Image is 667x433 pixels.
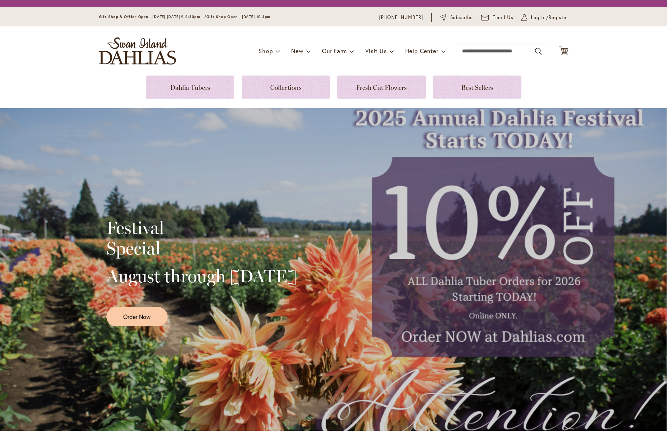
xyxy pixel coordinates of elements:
a: store logo [99,37,176,65]
a: Order Now [106,307,168,326]
h2: August through [DATE] [106,266,297,286]
span: Visit Us [365,47,386,55]
span: Order Now [123,312,151,321]
span: Our Farm [322,47,347,55]
h2: Festival Special [106,217,297,258]
span: Gift Shop & Office Open - [DATE]-[DATE] 9-4:30pm / [99,14,207,19]
span: New [291,47,303,55]
span: Gift Shop Open - [DATE] 10-3pm [206,14,270,19]
span: Email Us [492,14,513,21]
a: Subscribe [440,14,473,21]
span: Shop [259,47,273,55]
span: Help Center [405,47,439,55]
a: [PHONE_NUMBER] [379,14,424,21]
a: Log In/Register [521,14,568,21]
span: Log In/Register [531,14,568,21]
button: Search [535,45,542,57]
a: Email Us [481,14,513,21]
span: Subscribe [450,14,473,21]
